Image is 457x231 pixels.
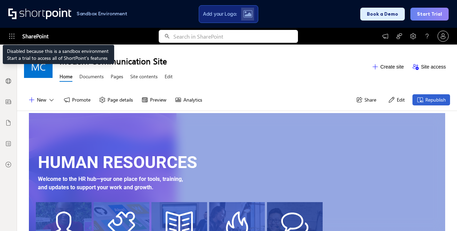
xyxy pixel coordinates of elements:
span: Add your Logo: [203,11,237,17]
button: Share [352,94,380,105]
img: Upload logo [243,10,252,18]
h1: Modern Communication Site [60,55,368,66]
span: and updates to support your work and growth. [38,184,153,191]
button: Book a Demo [360,8,405,21]
span: MC [31,61,46,72]
a: Site contents [130,73,158,82]
button: Edit [384,94,409,105]
button: Site access [408,61,450,72]
button: Analytics [171,94,206,105]
button: Preview [137,94,171,105]
input: Search in SharePoint [173,30,298,43]
a: Documents [79,73,104,82]
button: Page details [95,94,137,105]
div: Disabled because this is a sandbox environment Start a trial to access all of ShortPoint's features [3,45,114,64]
h1: Sandbox Environment [77,12,127,16]
a: Home [60,73,72,82]
iframe: Chat Widget [422,198,457,231]
a: Pages [111,73,123,82]
button: Promote [59,94,95,105]
button: Create site [368,61,408,72]
button: Republish [412,94,450,105]
span: SharePoint [22,28,48,45]
a: Edit [165,73,173,82]
span: HUMAN RESOURCES [38,152,197,172]
span: Welcome to the HR hub—your one place for tools, training, [38,176,183,182]
button: New [24,94,59,105]
button: Start Trial [410,8,449,21]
